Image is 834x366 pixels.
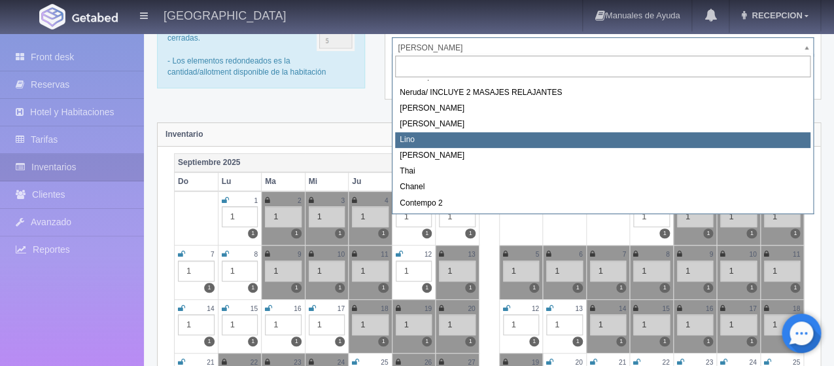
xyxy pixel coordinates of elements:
div: [PERSON_NAME] [395,101,810,117]
div: Contempo 2 [395,196,810,211]
div: Neruda/ INCLUYE 2 MASAJES RELAJANTES [395,85,810,101]
div: Chanel [395,179,810,195]
div: [PERSON_NAME] [395,148,810,164]
div: Thai [395,164,810,179]
div: Lino [395,132,810,148]
div: [PERSON_NAME] [395,117,810,132]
